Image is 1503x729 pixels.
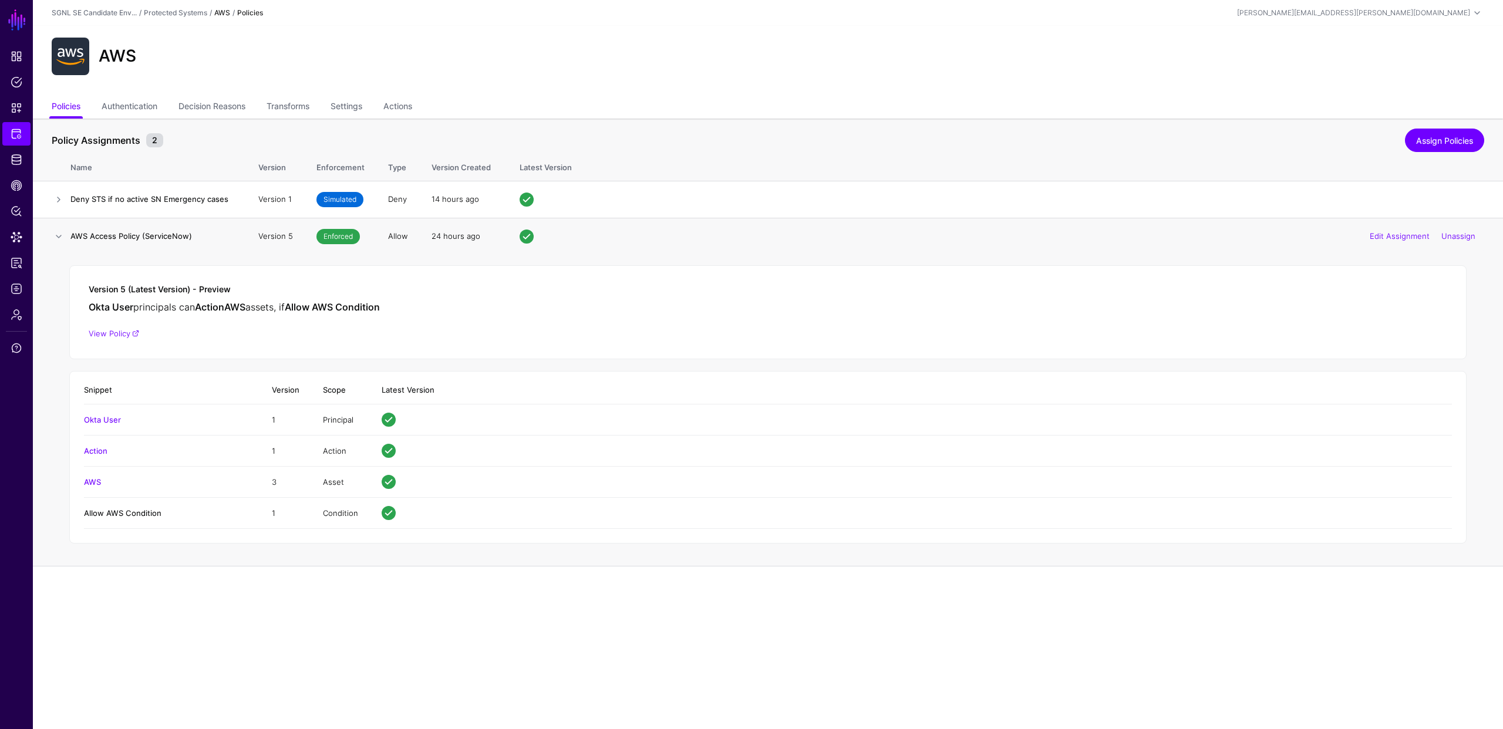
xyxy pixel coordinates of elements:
[11,231,22,243] span: Data Lens
[285,301,380,313] strong: Allow AWS Condition
[11,154,22,166] span: Identity Data Fabric
[84,415,121,424] a: Okta User
[260,404,311,436] td: 1
[11,76,22,88] span: Policies
[305,150,376,181] th: Enforcement
[2,251,31,275] a: Access Reporting
[137,8,144,18] div: /
[376,181,420,218] td: Deny
[11,283,22,295] span: Logs
[11,50,22,62] span: Dashboard
[99,46,136,66] h2: AWS
[260,376,311,404] th: Version
[89,301,133,313] strong: Okta User
[432,194,479,204] span: 14 hours ago
[267,96,309,119] a: Transforms
[311,376,370,404] th: Scope
[237,8,263,17] strong: Policies
[11,180,22,191] span: CAEP Hub
[195,301,224,313] strong: Action
[84,477,101,487] a: AWS
[316,229,360,244] span: Enforced
[247,181,305,218] td: Version 1
[146,133,163,147] small: 2
[84,376,260,404] th: Snippet
[376,218,420,255] td: Allow
[2,225,31,249] a: Data Lens
[1237,8,1470,18] div: [PERSON_NAME][EMAIL_ADDRESS][PERSON_NAME][DOMAIN_NAME]
[311,404,370,436] td: Principal
[207,8,214,18] div: /
[133,301,195,313] span: principals can
[1370,231,1430,241] a: Edit Assignment
[84,508,161,518] a: Allow AWS Condition
[144,8,207,17] a: Protected Systems
[2,303,31,326] a: Admin
[1405,129,1484,152] a: Assign Policies
[11,257,22,269] span: Access Reporting
[102,96,157,119] a: Authentication
[2,174,31,197] a: CAEP Hub
[260,467,311,498] td: 3
[311,498,370,529] td: Condition
[52,96,80,119] a: Policies
[52,38,89,75] img: svg+xml;base64,PHN2ZyB3aWR0aD0iNjQiIGhlaWdodD0iNjQiIHZpZXdCb3g9IjAgMCA2NCA2NCIgZmlsbD0ibm9uZSIgeG...
[52,8,137,17] a: SGNL SE Candidate Env...
[2,96,31,120] a: Snippets
[49,133,143,147] span: Policy Assignments
[11,342,22,354] span: Support
[420,150,508,181] th: Version Created
[11,309,22,320] span: Admin
[376,150,420,181] th: Type
[260,498,311,529] td: 1
[224,301,245,313] strong: AWS
[1441,231,1475,241] a: Unassign
[2,148,31,171] a: Identity Data Fabric
[245,301,274,313] span: assets
[11,128,22,140] span: Protected Systems
[70,194,235,204] h4: Deny STS if no active SN Emergency cases
[84,446,107,455] a: Action
[89,285,1447,295] h5: Version 5 (Latest Version) - Preview
[70,150,247,181] th: Name
[2,70,31,94] a: Policies
[89,329,139,338] a: View Policy
[383,96,412,119] a: Actions
[311,467,370,498] td: Asset
[7,7,27,33] a: SGNL
[260,436,311,467] td: 1
[2,122,31,146] a: Protected Systems
[2,277,31,301] a: Logs
[274,301,285,313] span: , if
[508,150,1503,181] th: Latest Version
[230,8,237,18] div: /
[11,102,22,114] span: Snippets
[331,96,362,119] a: Settings
[247,150,305,181] th: Version
[247,218,305,255] td: Version 5
[432,231,480,241] span: 24 hours ago
[316,192,363,207] span: Simulated
[70,231,235,241] h4: AWS Access Policy (ServiceNow)
[11,205,22,217] span: Policy Lens
[2,45,31,68] a: Dashboard
[311,436,370,467] td: Action
[214,8,230,17] strong: AWS
[2,200,31,223] a: Policy Lens
[370,376,1452,404] th: Latest Version
[178,96,245,119] a: Decision Reasons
